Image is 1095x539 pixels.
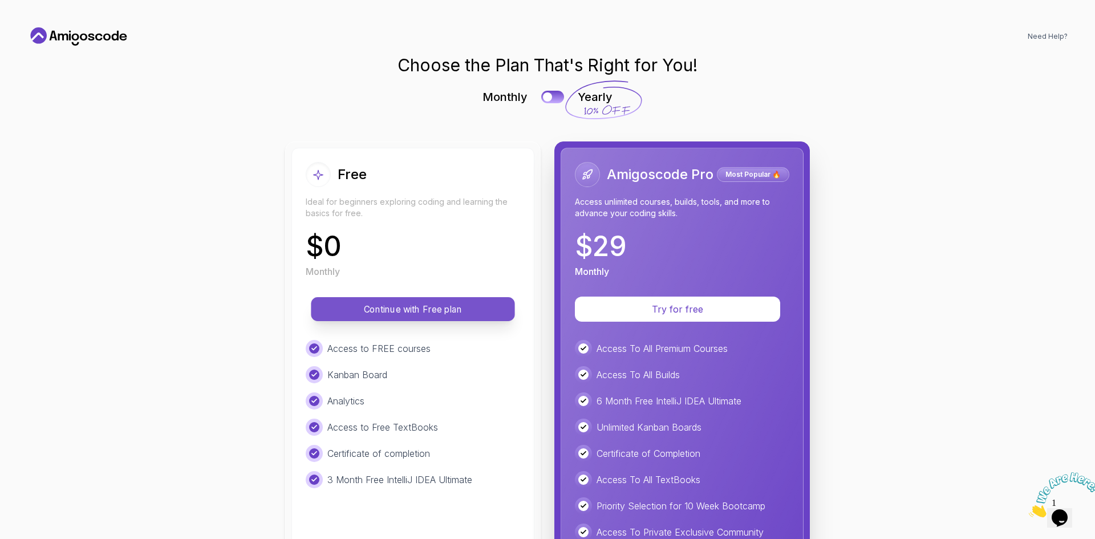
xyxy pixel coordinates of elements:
h1: Choose the Plan That's Right for You! [398,55,697,75]
h2: Amigoscode Pro [607,165,713,184]
p: Certificate of completion [327,447,430,460]
p: Ideal for beginners exploring coding and learning the basics for free. [306,196,520,219]
p: Kanban Board [327,368,387,382]
a: Home link [27,27,130,46]
p: 3 Month Free IntelliJ IDEA Ultimate [327,473,472,487]
p: Access unlimited courses, builds, tools, and more to advance your coding skills. [575,196,789,219]
p: Monthly [575,265,609,278]
button: Continue with Free plan [311,297,514,321]
p: $ 0 [306,233,342,260]
p: Access To All Premium Courses [597,342,728,355]
p: Access to Free TextBooks [327,420,438,434]
p: 6 Month Free IntelliJ IDEA Ultimate [597,394,741,408]
p: Access To All Builds [597,368,680,382]
iframe: chat widget [1024,468,1095,522]
h2: Free [338,165,367,184]
p: Unlimited Kanban Boards [597,420,701,434]
p: Access To All TextBooks [597,473,700,487]
p: Most Popular 🔥 [719,169,788,180]
a: Need Help? [1028,32,1068,41]
p: $ 29 [575,233,627,260]
p: Monthly [482,89,528,105]
p: Priority Selection for 10 Week Bootcamp [597,499,765,513]
span: 1 [5,5,9,14]
p: Continue with Free plan [324,303,502,316]
p: Analytics [327,394,364,408]
button: Try for free [575,297,780,322]
p: Try for free [589,302,766,316]
p: Monthly [306,265,340,278]
p: Certificate of Completion [597,447,700,460]
p: Access To Private Exclusive Community [597,525,764,539]
img: Chat attention grabber [5,5,75,50]
p: Access to FREE courses [327,342,431,355]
